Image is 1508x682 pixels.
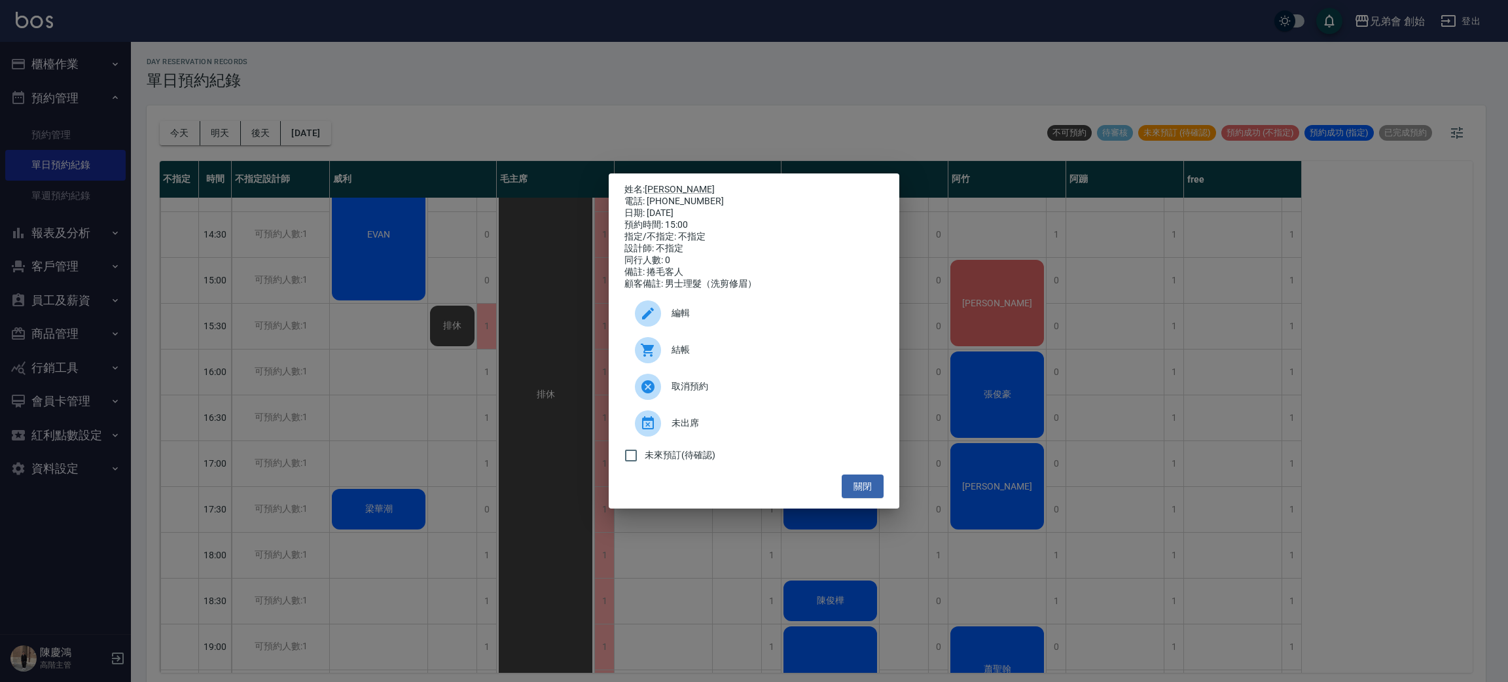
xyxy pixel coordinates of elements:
[842,475,884,499] button: 關閉
[645,448,715,462] span: 未來預訂(待確認)
[624,207,884,219] div: 日期: [DATE]
[672,306,873,320] span: 編輯
[624,405,884,442] div: 未出席
[624,231,884,243] div: 指定/不指定: 不指定
[624,184,884,196] p: 姓名:
[624,196,884,207] div: 電話: [PHONE_NUMBER]
[672,343,873,357] span: 結帳
[624,243,884,255] div: 設計師: 不指定
[672,380,873,393] span: 取消預約
[624,255,884,266] div: 同行人數: 0
[672,416,873,430] span: 未出席
[624,332,884,368] a: 結帳
[645,184,715,194] a: [PERSON_NAME]
[624,266,884,278] div: 備註: 捲毛客人
[624,295,884,332] div: 編輯
[624,278,884,290] div: 顧客備註: 男士理髮（洗剪修眉）
[624,368,884,405] div: 取消預約
[624,219,884,231] div: 預約時間: 15:00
